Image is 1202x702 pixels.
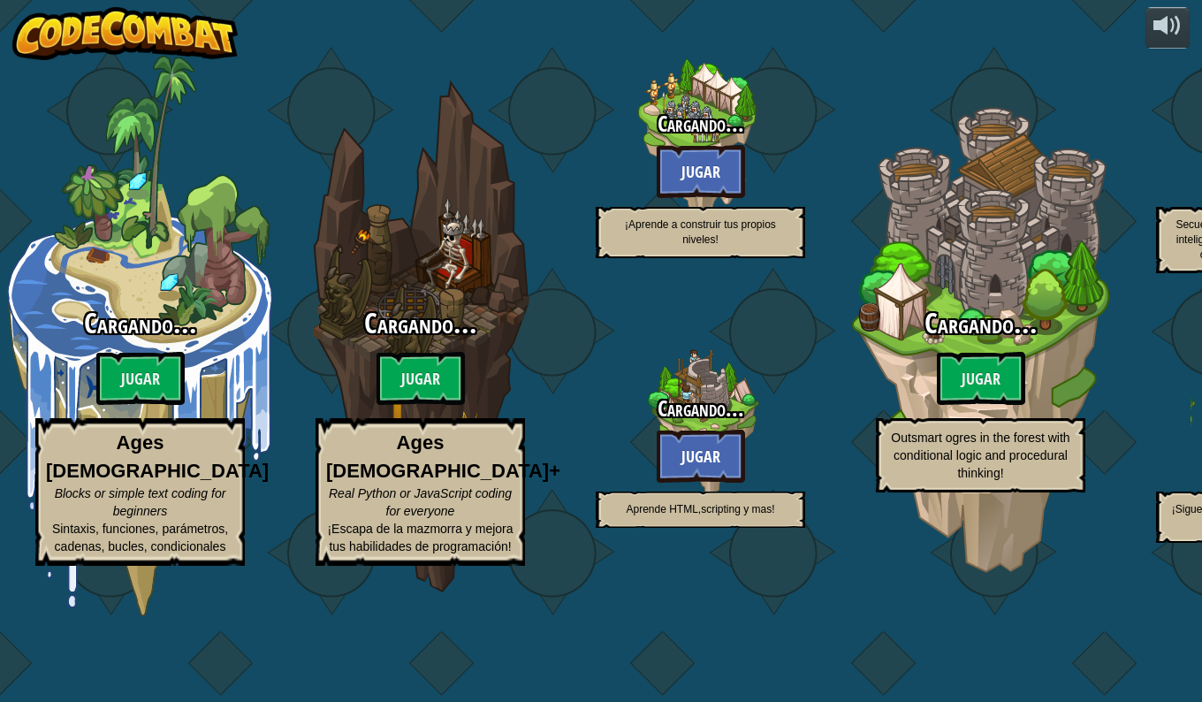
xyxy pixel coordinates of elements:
[657,430,745,483] btn: Jugar
[657,145,745,198] btn: Jugar
[891,431,1069,480] span: Outsmart ogres in the forest with conditional logic and procedural thinking!
[327,522,513,553] span: ¡Escapa de la mazmorra y mejora tus habilidades de programación!
[841,56,1121,616] div: Complete previous world to unlock
[658,109,744,139] span: Cargando...
[377,352,465,405] btn: Jugar
[625,218,776,246] span: ¡Aprende a construir tus propios niveles!
[658,393,744,423] span: Cargando...
[84,304,197,342] span: Cargando...
[560,285,841,565] div: Complete previous world to unlock
[55,486,226,518] span: Blocks or simple text coding for beginners
[924,304,1038,342] span: Cargando...
[1145,7,1190,49] button: Ajustar el volúmen
[626,503,774,515] span: Aprende HTML,scripting y mas!
[280,56,560,616] div: Complete previous world to unlock
[937,352,1025,405] btn: Jugar
[329,486,512,518] span: Real Python or JavaScript coding for everyone
[12,7,239,60] img: CodeCombat - Learn how to code by playing a game
[46,431,269,481] strong: Ages [DEMOGRAPHIC_DATA]
[96,352,185,405] btn: Jugar
[326,431,560,481] strong: Ages [DEMOGRAPHIC_DATA]+
[364,304,477,342] span: Cargando...
[52,522,228,553] span: Sintaxis, funciones, parámetros, cadenas, bucles, condicionales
